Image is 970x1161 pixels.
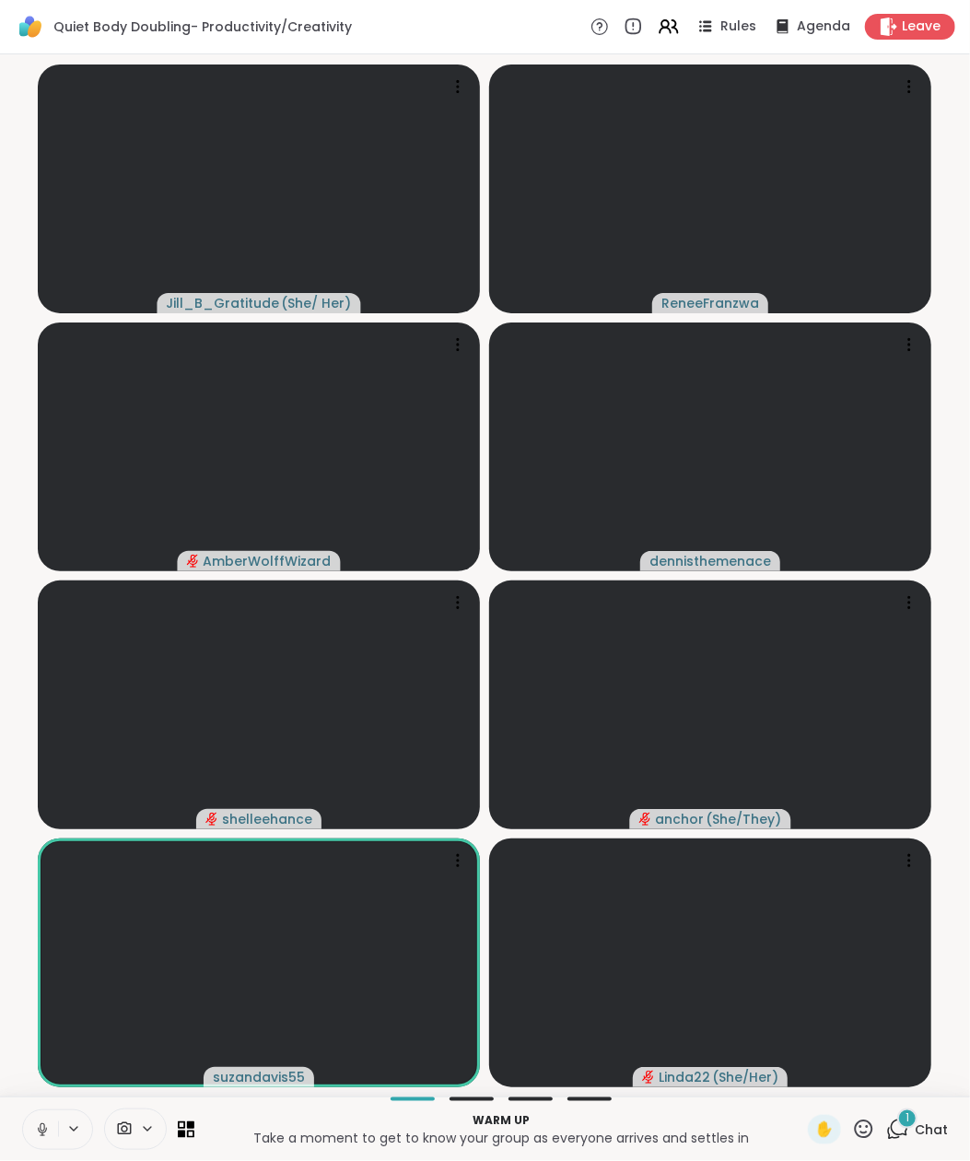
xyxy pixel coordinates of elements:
span: audio-muted [187,555,200,568]
span: Leave [902,18,941,36]
span: ( She/Her ) [712,1068,778,1086]
p: Take a moment to get to know your group as everyone arrives and settles in [205,1129,797,1147]
span: suzandavis55 [213,1068,305,1086]
span: Linda22 [659,1068,710,1086]
img: ShareWell Logomark [15,11,46,42]
span: ✋ [815,1119,834,1141]
span: dennisthemenace [649,552,771,570]
span: AmberWolffWizard [204,552,332,570]
span: ReneeFranzwa [661,294,759,312]
span: audio-muted [642,1071,655,1084]
span: Rules [720,18,756,36]
span: ( She/They ) [707,810,782,828]
span: Quiet Body Doubling- Productivity/Creativity [53,18,352,36]
span: 1 [906,1110,909,1126]
span: audio-muted [639,813,652,826]
span: anchor [656,810,705,828]
span: ( She/ Her ) [282,294,352,312]
span: shelleehance [222,810,312,828]
span: audio-muted [205,813,218,826]
span: Chat [915,1120,948,1139]
span: Agenda [797,18,850,36]
span: Jill_B_Gratitude [167,294,280,312]
p: Warm up [205,1112,797,1129]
